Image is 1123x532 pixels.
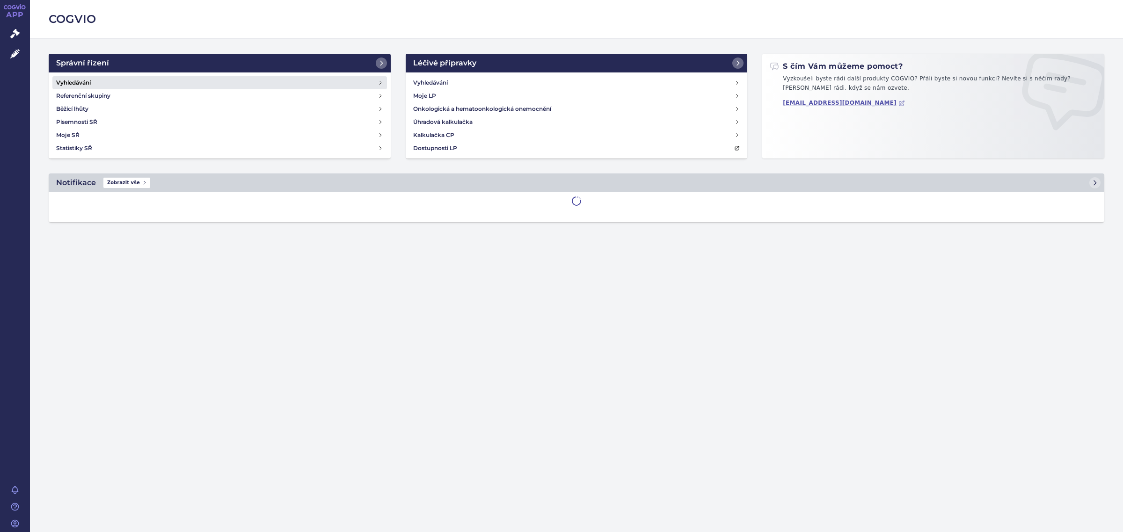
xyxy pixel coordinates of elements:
[56,144,92,153] h4: Statistiky SŘ
[56,91,110,101] h4: Referenční skupiny
[409,142,744,155] a: Dostupnosti LP
[409,76,744,89] a: Vyhledávání
[413,144,457,153] h4: Dostupnosti LP
[413,130,454,140] h4: Kalkulačka CP
[52,76,387,89] a: Vyhledávání
[783,100,905,107] a: [EMAIL_ADDRESS][DOMAIN_NAME]
[413,58,476,69] h2: Léčivé přípravky
[52,102,387,115] a: Běžící lhůty
[56,130,80,140] h4: Moje SŘ
[52,142,387,155] a: Statistiky SŘ
[409,115,744,129] a: Úhradová kalkulačka
[56,58,109,69] h2: Správní řízení
[56,177,96,188] h2: Notifikace
[770,74,1097,96] p: Vyzkoušeli byste rádi další produkty COGVIO? Přáli byste si novou funkci? Nevíte si s něčím rady?...
[409,129,744,142] a: Kalkulačka CP
[56,117,97,127] h4: Písemnosti SŘ
[406,54,748,72] a: Léčivé přípravky
[52,89,387,102] a: Referenční skupiny
[413,91,436,101] h4: Moje LP
[409,102,744,115] a: Onkologická a hematoonkologická onemocnění
[409,89,744,102] a: Moje LP
[413,117,473,127] h4: Úhradová kalkulačka
[56,104,88,114] h4: Běžící lhůty
[49,54,391,72] a: Správní řízení
[770,61,903,72] h2: S čím Vám můžeme pomoct?
[52,115,387,129] a: Písemnosti SŘ
[56,78,91,87] h4: Vyhledávání
[52,129,387,142] a: Moje SŘ
[413,104,551,114] h4: Onkologická a hematoonkologická onemocnění
[49,11,1104,27] h2: COGVIO
[103,178,150,188] span: Zobrazit vše
[49,173,1104,192] a: NotifikaceZobrazit vše
[413,78,448,87] h4: Vyhledávání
